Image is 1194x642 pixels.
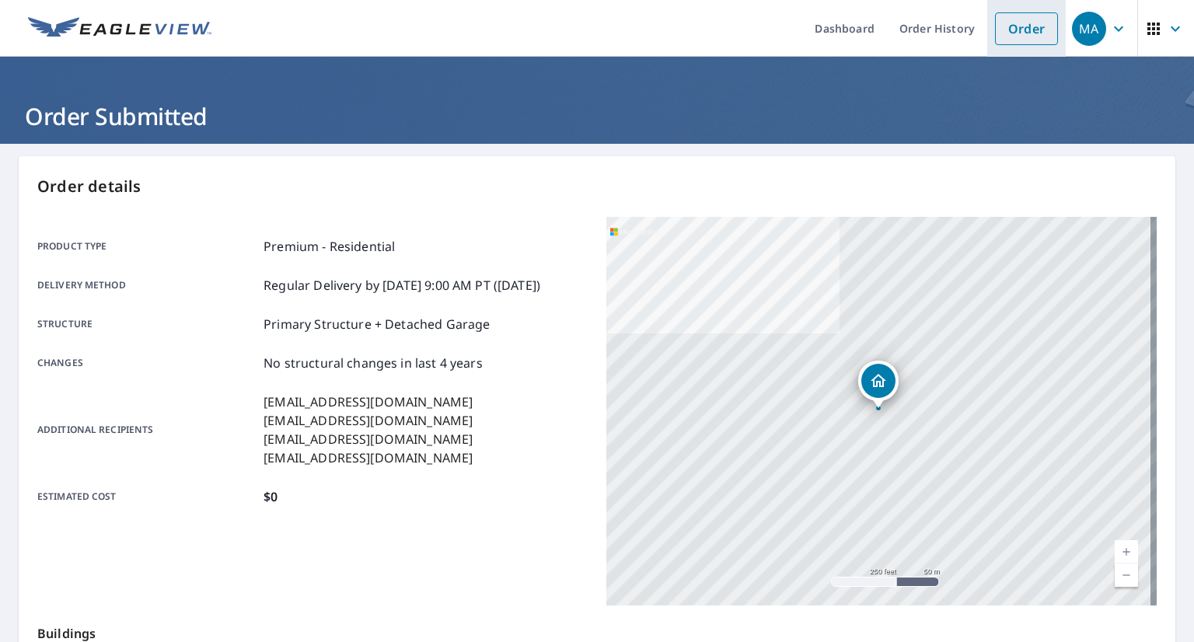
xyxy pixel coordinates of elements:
[37,237,257,256] p: Product type
[1115,540,1138,563] a: Current Level 17, Zoom In
[264,411,473,430] p: [EMAIL_ADDRESS][DOMAIN_NAME]
[858,361,899,409] div: Dropped pin, building 1, Residential property, 22000 New Hampshire Ave Brookeville, MD 20833
[37,354,257,372] p: Changes
[264,430,473,448] p: [EMAIL_ADDRESS][DOMAIN_NAME]
[37,393,257,467] p: Additional recipients
[37,487,257,506] p: Estimated cost
[264,487,278,506] p: $0
[264,276,540,295] p: Regular Delivery by [DATE] 9:00 AM PT ([DATE])
[264,448,473,467] p: [EMAIL_ADDRESS][DOMAIN_NAME]
[37,276,257,295] p: Delivery method
[37,175,1157,198] p: Order details
[19,100,1175,132] h1: Order Submitted
[264,354,483,372] p: No structural changes in last 4 years
[264,315,490,333] p: Primary Structure + Detached Garage
[995,12,1058,45] a: Order
[264,237,395,256] p: Premium - Residential
[264,393,473,411] p: [EMAIL_ADDRESS][DOMAIN_NAME]
[1072,12,1106,46] div: MA
[37,315,257,333] p: Structure
[1115,563,1138,587] a: Current Level 17, Zoom Out
[28,17,211,40] img: EV Logo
